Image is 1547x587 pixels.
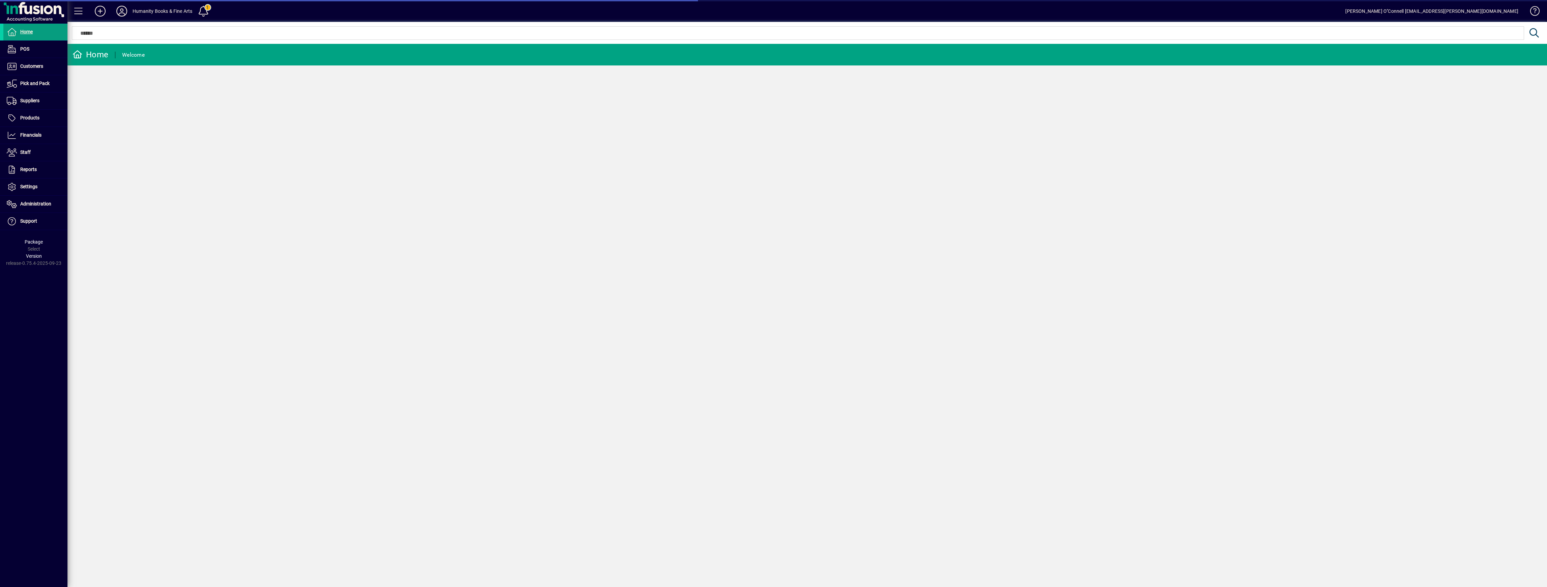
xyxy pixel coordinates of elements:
[25,239,43,245] span: Package
[20,115,39,120] span: Products
[73,49,108,60] div: Home
[3,75,67,92] a: Pick and Pack
[3,92,67,109] a: Suppliers
[3,178,67,195] a: Settings
[3,127,67,144] a: Financials
[20,98,39,103] span: Suppliers
[20,63,43,69] span: Customers
[20,149,31,155] span: Staff
[20,81,50,86] span: Pick and Pack
[122,50,145,60] div: Welcome
[3,213,67,230] a: Support
[20,167,37,172] span: Reports
[20,132,41,138] span: Financials
[111,5,133,17] button: Profile
[133,6,193,17] div: Humanity Books & Fine Arts
[1345,6,1518,17] div: [PERSON_NAME] O''Connell [EMAIL_ADDRESS][PERSON_NAME][DOMAIN_NAME]
[1525,1,1539,23] a: Knowledge Base
[3,41,67,58] a: POS
[20,184,37,189] span: Settings
[20,46,29,52] span: POS
[20,201,51,206] span: Administration
[89,5,111,17] button: Add
[20,218,37,224] span: Support
[3,161,67,178] a: Reports
[3,144,67,161] a: Staff
[26,253,42,259] span: Version
[3,110,67,127] a: Products
[3,58,67,75] a: Customers
[20,29,33,34] span: Home
[3,196,67,213] a: Administration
